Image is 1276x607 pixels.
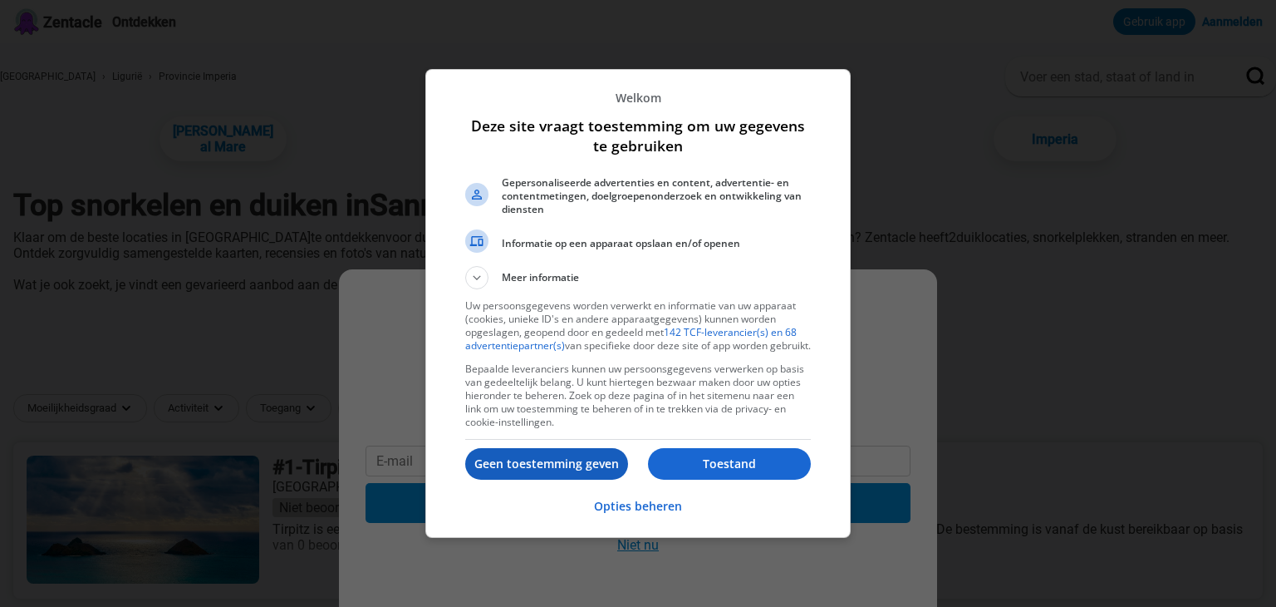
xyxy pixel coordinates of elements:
font: Gepersonaliseerde advertenties en content, advertentie- en contentmetingen, doelgroepenonderzoek ... [502,175,802,216]
font: van specifieke door deze site of app worden gebruikt. [565,338,811,353]
font: Geen toestemming geven [474,456,619,471]
button: Toestand [648,448,811,480]
font: Welkom [616,90,661,106]
font: Informatie op een apparaat opslaan en/of openen [502,236,740,250]
button: Meer informatie [465,266,811,289]
font: Deze site vraagt ​​toestemming om uw gegevens te gebruiken [471,116,805,155]
button: Opties beheren [594,489,682,525]
font: Bepaalde leveranciers kunnen uw persoonsgegevens verwerken op basis van gedeeltelijk belang. U ku... [465,362,804,429]
font: Toestand [703,456,756,471]
font: Opties beheren [594,498,682,514]
font: Uw persoonsgegevens worden verwerkt en informatie van uw apparaat (cookies, unieke ID's en andere... [465,299,796,339]
font: Meer informatie [502,270,579,284]
button: Geen toestemming geven [465,448,628,480]
a: 142 TCF-leverancier(s) en 68 advertentiepartner(s) [465,325,797,353]
div: Deze site vraagt ​​toestemming om uw gegevens te gebruiken [425,69,851,538]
